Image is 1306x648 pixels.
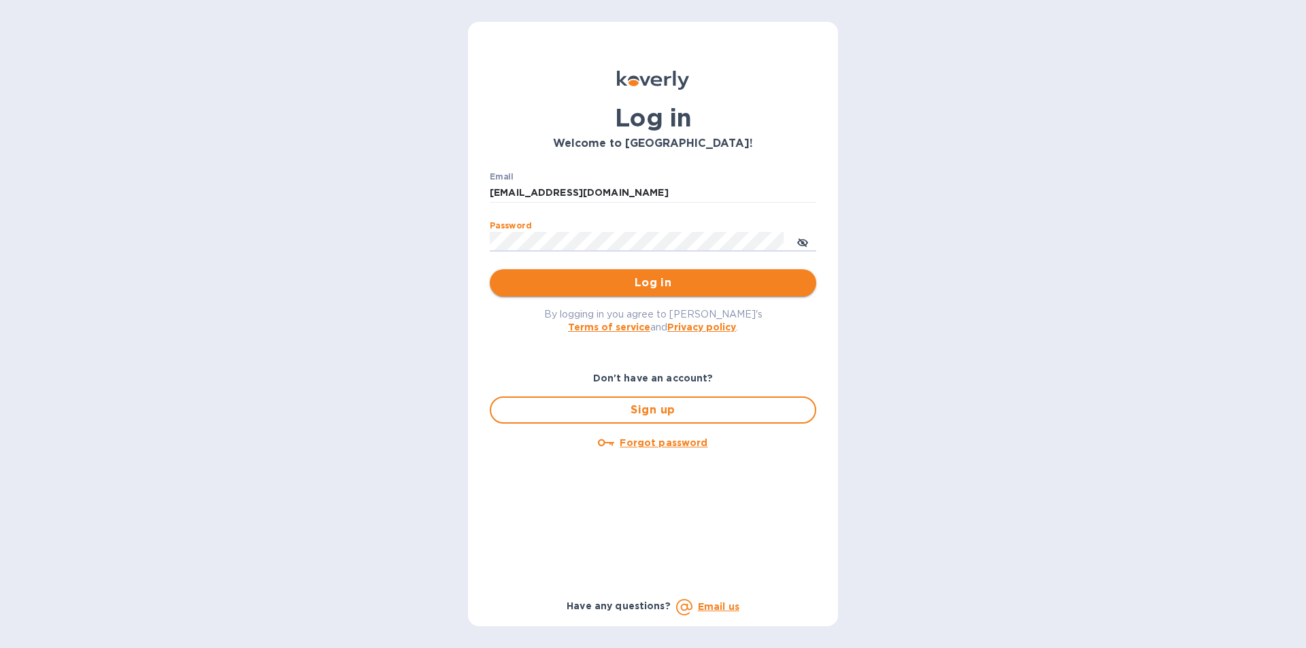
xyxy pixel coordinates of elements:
[490,396,816,424] button: Sign up
[698,601,739,612] a: Email us
[490,269,816,296] button: Log in
[490,222,531,230] label: Password
[490,173,514,181] label: Email
[620,437,707,448] u: Forgot password
[567,600,671,611] b: Have any questions?
[490,103,816,132] h1: Log in
[568,322,650,332] a: Terms of service
[617,71,689,90] img: Koverly
[490,137,816,150] h3: Welcome to [GEOGRAPHIC_DATA]!
[501,275,805,291] span: Log in
[667,322,736,332] a: Privacy policy
[593,373,714,383] b: Don't have an account?
[789,228,816,255] button: toggle password visibility
[502,402,804,418] span: Sign up
[544,309,763,332] span: By logging in you agree to [PERSON_NAME]'s and .
[490,183,816,203] input: Enter email address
